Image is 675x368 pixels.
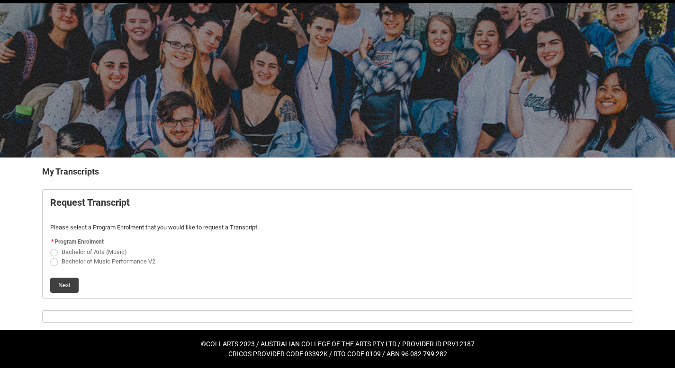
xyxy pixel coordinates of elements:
[54,238,104,245] span: Program Enrolment
[50,278,79,293] button: Next
[42,166,99,176] b: My Transcripts
[51,238,54,245] abbr: required
[62,258,155,265] span: Bachelor of Music Performance V2
[50,223,625,232] p: Please select a Program Enrolment that you would like to request a Transcript.
[50,197,130,208] b: Request Transcript
[62,248,127,255] span: Bachelor of Arts (Music)
[42,189,633,299] article: Request_Student_Transcript flow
